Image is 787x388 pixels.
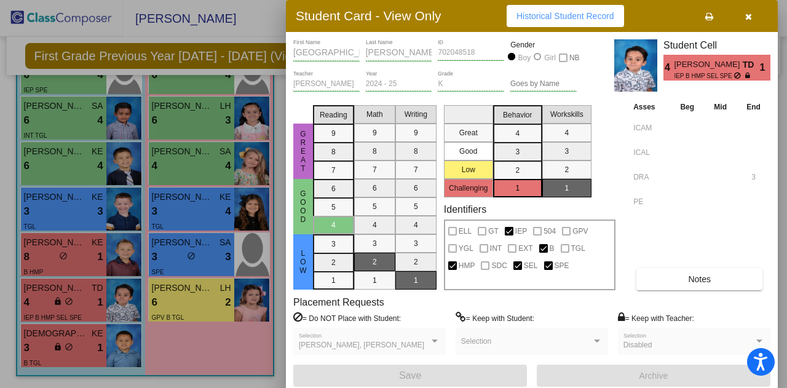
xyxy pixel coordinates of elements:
th: Mid [704,100,737,114]
span: Save [399,370,421,381]
span: GT [488,224,499,239]
button: Historical Student Record [507,5,624,27]
span: IEP B HMP SEL SPE [674,71,734,81]
span: Great [298,130,309,173]
span: Low [298,249,309,275]
span: [PERSON_NAME] [674,58,742,71]
span: Historical Student Record [516,11,614,21]
input: grade [438,80,504,89]
h3: Student Cell [663,39,770,51]
h3: Student Card - View Only [296,8,441,23]
label: = Keep with Student: [456,312,534,324]
span: 4 [663,60,674,75]
span: IEP [515,224,527,239]
span: 504 [544,224,556,239]
th: Beg [670,100,704,114]
input: assessment [633,119,667,137]
span: INT [490,241,502,256]
th: End [737,100,770,114]
span: GPV [572,224,588,239]
span: 1 [760,60,770,75]
label: Identifiers [444,204,486,215]
label: Placement Requests [293,296,384,308]
span: TGL [571,241,585,256]
input: assessment [633,168,667,186]
label: = Do NOT Place with Student: [293,312,401,324]
label: = Keep with Teacher: [618,312,694,324]
span: Archive [639,371,668,381]
th: Asses [630,100,670,114]
input: assessment [633,143,667,162]
span: [PERSON_NAME], [PERSON_NAME] [299,341,424,349]
input: goes by name [510,80,577,89]
button: Save [293,365,527,387]
span: HMP [459,258,475,273]
span: EXT [518,241,532,256]
button: Notes [636,268,762,290]
input: teacher [293,80,360,89]
mat-label: Gender [510,39,577,50]
span: Good [298,189,309,224]
span: B [550,241,555,256]
span: SEL [524,258,538,273]
input: assessment [633,192,667,211]
button: Archive [537,365,770,387]
span: SPE [555,258,569,273]
div: Girl [544,52,556,63]
span: Disabled [623,341,652,349]
input: Enter ID [438,49,504,57]
span: TD [743,58,760,71]
span: ELL [459,224,472,239]
span: NB [569,50,580,65]
input: year [366,80,432,89]
span: Notes [688,274,711,284]
div: Boy [518,52,531,63]
span: SDC [491,258,507,273]
span: YGL [459,241,473,256]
